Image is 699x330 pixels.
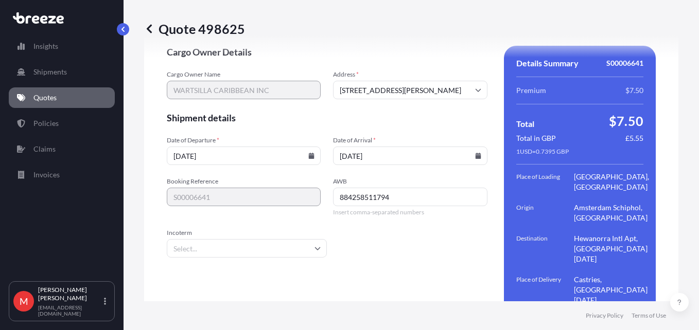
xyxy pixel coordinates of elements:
span: S00006641 [606,58,643,68]
span: AWB [333,177,487,186]
a: Insights [9,36,115,57]
a: Shipments [9,62,115,82]
span: Address [333,70,487,79]
span: 1 USD = 0.7395 GBP [516,148,569,156]
p: [EMAIL_ADDRESS][DOMAIN_NAME] [38,304,102,317]
span: Date of Departure [167,136,321,144]
span: Total in GBP [516,133,556,143]
span: Booking Reference [167,177,321,186]
span: Amsterdam Schiphol, [GEOGRAPHIC_DATA] [574,203,649,223]
p: Invoices [33,170,60,180]
a: Terms of Use [632,311,666,320]
span: Incoterm [167,229,327,237]
p: Quote 498625 [144,21,245,37]
span: $7.50 [609,113,643,129]
a: Quotes [9,87,115,108]
span: Details Summary [516,58,579,68]
input: Your internal reference [167,188,321,206]
p: [PERSON_NAME] [PERSON_NAME] [38,286,102,302]
span: Origin [516,203,574,223]
input: Number1, number2,... [333,188,487,206]
span: Castries, [GEOGRAPHIC_DATA][DATE] [574,274,649,305]
span: Cargo Owner Name [167,70,321,79]
p: Policies [33,118,59,129]
p: Claims [33,144,56,154]
span: Premium [516,85,546,96]
span: Insert comma-separated numbers [333,208,487,216]
span: Place of Delivery [516,274,574,305]
span: Destination [516,233,574,264]
input: Cargo owner address [333,81,487,99]
span: Total [516,119,534,129]
span: M [20,296,28,306]
input: dd/mm/yyyy [167,146,321,165]
a: Policies [9,113,115,134]
a: Privacy Policy [586,311,623,320]
span: $7.50 [625,85,643,96]
span: Date of Arrival [333,136,487,144]
p: Insights [33,41,58,51]
a: Invoices [9,164,115,185]
span: Hewanorra Intl Apt, [GEOGRAPHIC_DATA][DATE] [574,233,649,264]
span: [GEOGRAPHIC_DATA], [GEOGRAPHIC_DATA] [574,172,649,192]
span: Shipment details [167,112,487,124]
span: £5.55 [625,133,643,143]
span: Place of Loading [516,172,574,192]
p: Shipments [33,67,67,77]
input: dd/mm/yyyy [333,146,487,165]
input: Select... [167,239,327,258]
p: Quotes [33,93,57,103]
a: Claims [9,139,115,159]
